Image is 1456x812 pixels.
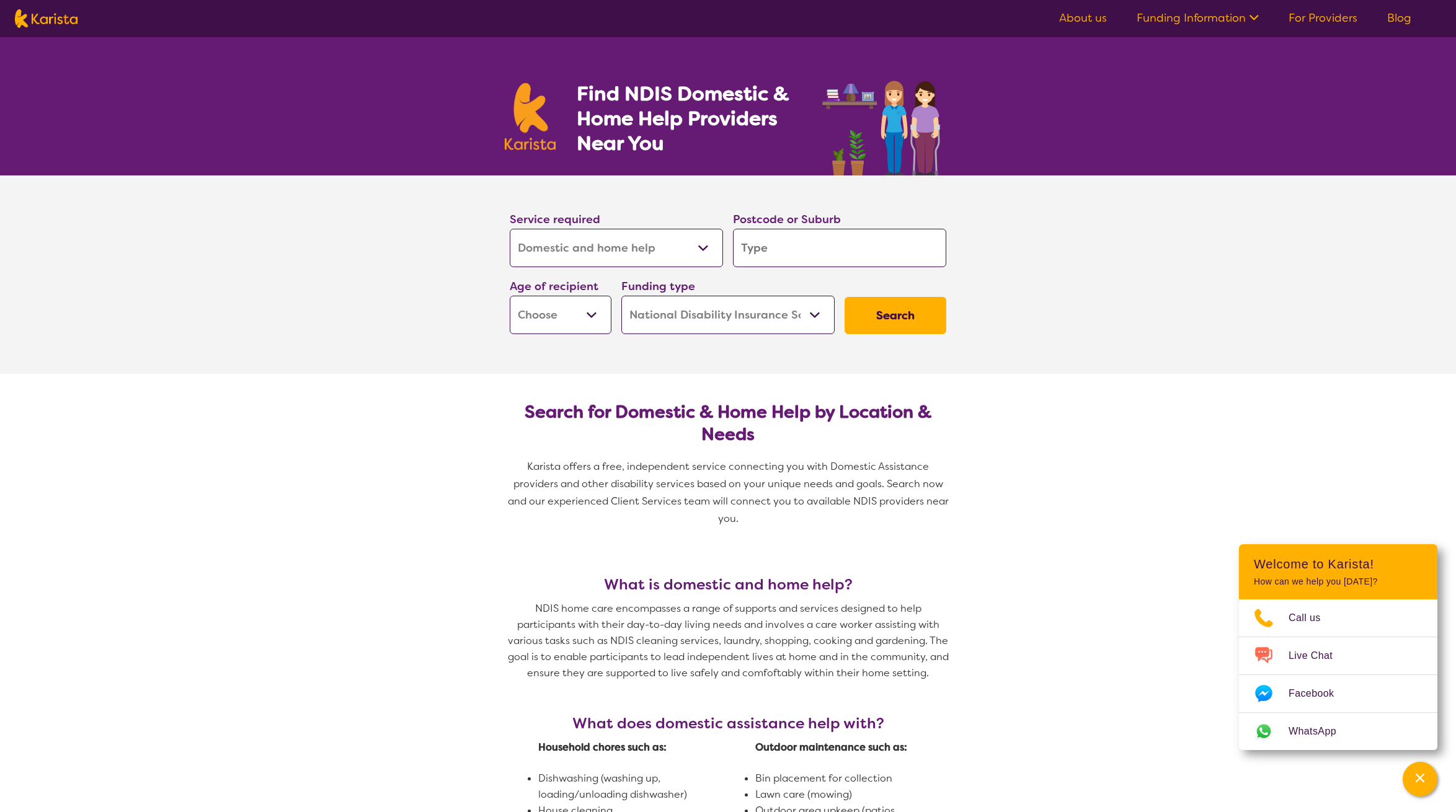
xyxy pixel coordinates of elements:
div: Channel Menu [1239,544,1437,750]
img: Karista logo [15,9,78,28]
label: Funding type [621,279,695,294]
a: For Providers [1289,11,1357,25]
h2: Welcome to Karista! [1254,557,1423,571]
span: Call us [1289,609,1336,627]
h3: What does domestic assistance help with? [505,715,951,732]
label: Age of recipient [510,279,598,294]
button: Search [845,297,946,334]
a: Web link opens in a new tab. [1239,713,1437,750]
h1: Find NDIS Domestic & Home Help Providers Near You [577,81,806,156]
input: Type [733,229,946,267]
label: Service required [510,212,600,227]
label: Postcode or Suburb [733,212,841,227]
h2: Search for Domestic & Home Help by Location & Needs [520,401,936,446]
h3: What is domestic and home help? [505,576,951,593]
p: How can we help you [DATE]? [1254,576,1423,587]
span: Bin placement for collection [755,772,892,785]
strong: Household chores such as: [538,741,667,754]
a: About us [1059,11,1107,25]
img: domestic-help [819,67,951,175]
img: Karista logo [505,83,556,150]
span: Facebook [1289,684,1349,703]
a: Blog [1387,11,1411,25]
span: Karista offers a free, independent service connecting you with Domestic Assistance providers and ... [508,460,951,525]
span: WhatsApp [1289,722,1351,741]
li: Dishwashing (washing up, loading/unloading dishwasher) [538,770,701,803]
span: Live Chat [1289,647,1347,665]
p: NDIS home care encompasses a range of supports and services designed to help participants with th... [505,601,951,681]
button: Channel Menu [1403,762,1437,797]
strong: Outdoor maintenance such as: [755,741,907,754]
a: Funding Information [1137,11,1259,25]
span: Lawn care (mowing) [755,788,852,801]
ul: Choose channel [1239,599,1437,750]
